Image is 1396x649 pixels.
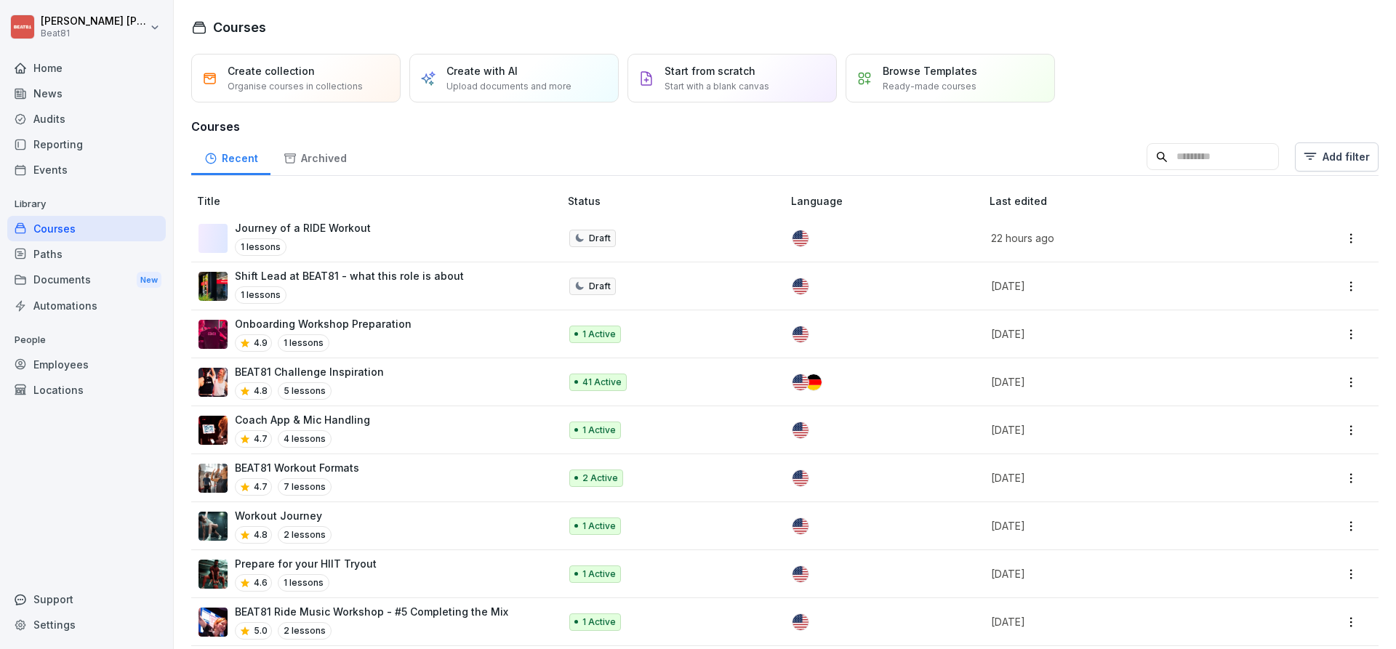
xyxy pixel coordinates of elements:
[235,220,371,235] p: Journey of a RIDE Workout
[793,326,809,342] img: us.svg
[582,520,616,533] p: 1 Active
[7,267,166,294] a: DocumentsNew
[7,586,166,612] div: Support
[198,368,228,397] img: z9qsab734t8wudqjjzarpkdd.png
[791,193,984,209] p: Language
[235,508,332,523] p: Workout Journey
[991,614,1261,629] p: [DATE]
[806,374,822,390] img: de.svg
[278,334,329,352] p: 1 lessons
[197,193,562,209] p: Title
[7,612,166,637] div: Settings
[7,81,166,106] a: News
[582,568,616,581] p: 1 Active
[254,576,268,589] p: 4.6
[7,352,166,377] a: Employees
[991,326,1261,342] p: [DATE]
[7,377,166,403] a: Locations
[793,470,809,486] img: us.svg
[793,278,809,294] img: us.svg
[191,118,1379,135] h3: Courses
[7,241,166,267] a: Paths
[254,336,268,350] p: 4.9
[991,374,1261,390] p: [DATE]
[990,193,1279,209] p: Last edited
[991,278,1261,294] p: [DATE]
[991,518,1261,533] p: [DATE]
[254,624,268,637] p: 5.0
[793,566,809,582] img: us.svg
[446,80,571,93] p: Upload documents and more
[254,384,268,398] p: 4.8
[793,230,809,246] img: us.svg
[254,432,268,446] p: 4.7
[582,376,622,389] p: 41 Active
[7,293,166,318] a: Automations
[7,132,166,157] a: Reporting
[7,157,166,182] a: Events
[7,106,166,132] a: Audits
[198,608,228,637] img: h40rw5k3kysvsk1au9o0zah9.png
[235,286,286,304] p: 1 lessons
[665,63,755,78] p: Start from scratch
[235,604,508,619] p: BEAT81 Ride Music Workshop - #5 Completing the Mix
[7,267,166,294] div: Documents
[1295,142,1379,172] button: Add filter
[278,574,329,592] p: 1 lessons
[278,622,332,640] p: 2 lessons
[7,55,166,81] a: Home
[446,63,518,78] p: Create with AI
[991,470,1261,485] p: [DATE]
[582,424,616,437] p: 1 Active
[235,316,412,331] p: Onboarding Workshop Preparation
[213,17,266,37] h1: Courses
[198,560,228,589] img: yvi5w3kiu0xypxk8hsf2oii2.png
[198,416,228,445] img: qvhdmtns8s1mxu7an6i3adep.png
[582,328,616,341] p: 1 Active
[235,556,377,571] p: Prepare for your HIIT Tryout
[7,193,166,216] p: Library
[278,526,332,544] p: 2 lessons
[235,238,286,256] p: 1 lessons
[235,364,384,379] p: BEAT81 Challenge Inspiration
[665,80,769,93] p: Start with a blank canvas
[198,272,228,301] img: tmi8yio0vtf3hr8036ahoogz.png
[254,528,268,541] p: 4.8
[793,518,809,534] img: us.svg
[278,478,332,496] p: 7 lessons
[191,138,270,175] a: Recent
[198,512,228,541] img: k7go51jz1gvh8zp5joazd0zj.png
[991,230,1261,246] p: 22 hours ago
[7,216,166,241] a: Courses
[582,616,616,629] p: 1 Active
[793,374,809,390] img: us.svg
[991,566,1261,581] p: [DATE]
[7,328,166,352] p: People
[235,460,359,475] p: BEAT81 Workout Formats
[228,63,315,78] p: Create collection
[582,472,618,485] p: 2 Active
[41,28,147,39] p: Beat81
[41,15,147,28] p: [PERSON_NAME] [PERSON_NAME]
[991,422,1261,438] p: [DATE]
[793,422,809,438] img: us.svg
[254,480,268,493] p: 4.7
[883,63,977,78] p: Browse Templates
[589,280,611,293] p: Draft
[235,412,370,427] p: Coach App & Mic Handling
[589,232,611,245] p: Draft
[198,464,228,493] img: y9fc2hljz12hjpqmn0lgbk2p.png
[228,80,363,93] p: Organise courses in collections
[270,138,359,175] a: Archived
